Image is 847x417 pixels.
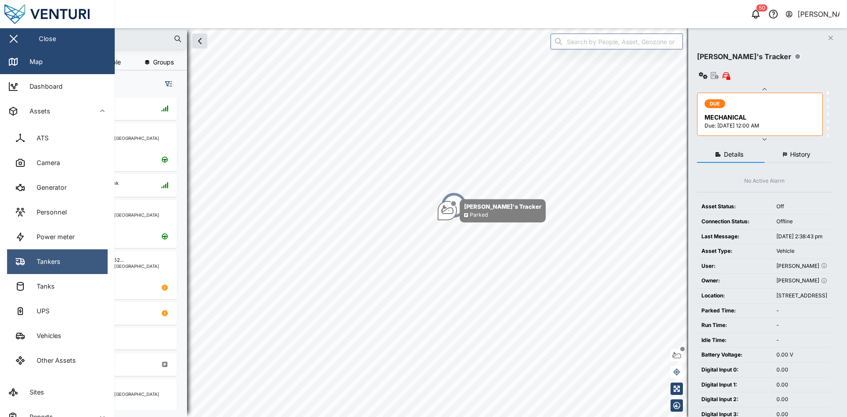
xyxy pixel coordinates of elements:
div: Close [39,34,56,44]
div: Asset Type: [701,247,768,255]
span: Details [724,151,743,158]
div: 0.00 V [776,351,827,359]
button: [PERSON_NAME] [785,8,840,20]
div: MECHANICAL [705,113,817,122]
a: Tanks [7,274,108,299]
div: Map marker [438,199,546,222]
div: - [776,336,827,345]
span: Groups [153,59,174,65]
div: - [776,321,827,330]
div: Digital Input 1: [701,381,768,389]
div: Idle Time: [701,336,768,345]
div: Last Message: [701,233,768,241]
div: 0.00 [776,395,827,404]
a: Other Assets [7,348,108,373]
div: [PERSON_NAME] [798,9,840,20]
a: Personnel [7,200,108,225]
a: UPS [7,299,108,323]
canvas: Map [28,28,847,417]
span: DUE [710,100,720,108]
span: History [790,151,810,158]
div: Dashboard [23,82,63,91]
div: Battery Voltage: [701,351,768,359]
a: Vehicles [7,323,108,348]
input: Search by People, Asset, Geozone or Place [551,34,683,49]
a: Camera [7,150,108,175]
div: Power meter [30,232,75,242]
img: Main Logo [4,4,119,24]
div: Connection Status: [701,218,768,226]
div: Personnel [30,207,67,217]
div: 0.00 [776,366,827,374]
div: Off [776,203,827,211]
div: Vehicles [30,331,61,341]
div: UPS [30,306,49,316]
div: Map [23,57,43,67]
div: [DATE] 2:38:43 pm [776,233,827,241]
a: Power meter [7,225,108,249]
div: Tanks [30,282,55,291]
div: Other Assets [30,356,76,365]
div: [PERSON_NAME]'s Tracker [697,51,791,62]
div: [PERSON_NAME] [776,262,827,270]
a: Tankers [7,249,108,274]
div: Asset Status: [701,203,768,211]
div: 0.00 [776,381,827,389]
div: Assets [23,106,50,116]
div: [PERSON_NAME]'s Tracker [464,202,541,211]
div: Sites [23,387,44,397]
div: Owner: [701,277,768,285]
div: Vehicle [776,247,827,255]
div: Generator [30,183,67,192]
div: Run Time: [701,321,768,330]
div: Due: [DATE] 12:00 AM [705,122,817,130]
div: Offline [776,218,827,226]
div: Digital Input 0: [701,366,768,374]
div: Parked Time: [701,307,768,315]
div: [STREET_ADDRESS] [776,292,827,300]
div: ATS [30,133,49,143]
a: Generator [7,175,108,200]
div: User: [701,262,768,270]
div: No Active Alarm [744,177,785,185]
div: Camera [30,158,60,168]
div: Tankers [30,257,60,267]
div: Digital Input 2: [701,395,768,404]
div: Map marker [441,192,467,218]
div: Parked [470,211,488,219]
a: ATS [7,126,108,150]
div: - [776,307,827,315]
div: 50 [757,4,768,11]
div: [PERSON_NAME] [776,277,827,285]
div: Location: [701,292,768,300]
